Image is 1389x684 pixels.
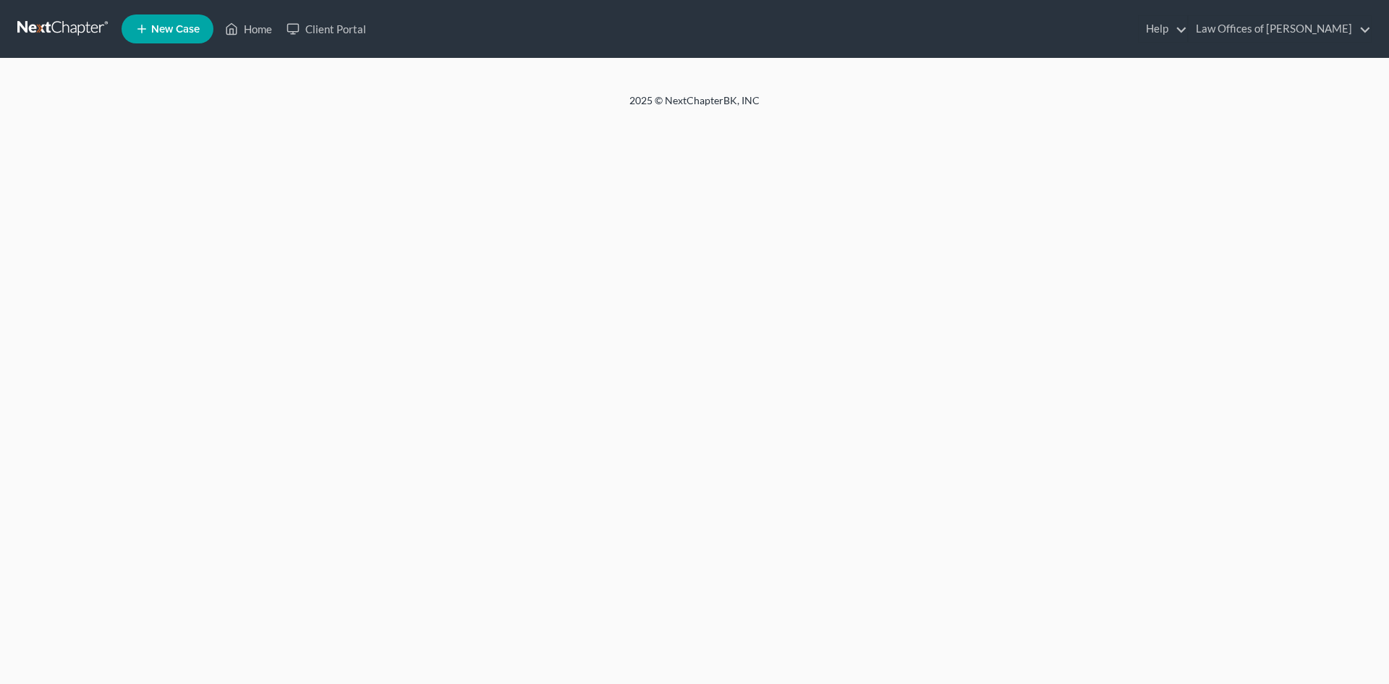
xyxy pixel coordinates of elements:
[122,14,213,43] new-legal-case-button: New Case
[1139,16,1187,42] a: Help
[279,16,373,42] a: Client Portal
[1189,16,1371,42] a: Law Offices of [PERSON_NAME]
[282,93,1107,119] div: 2025 © NextChapterBK, INC
[218,16,279,42] a: Home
